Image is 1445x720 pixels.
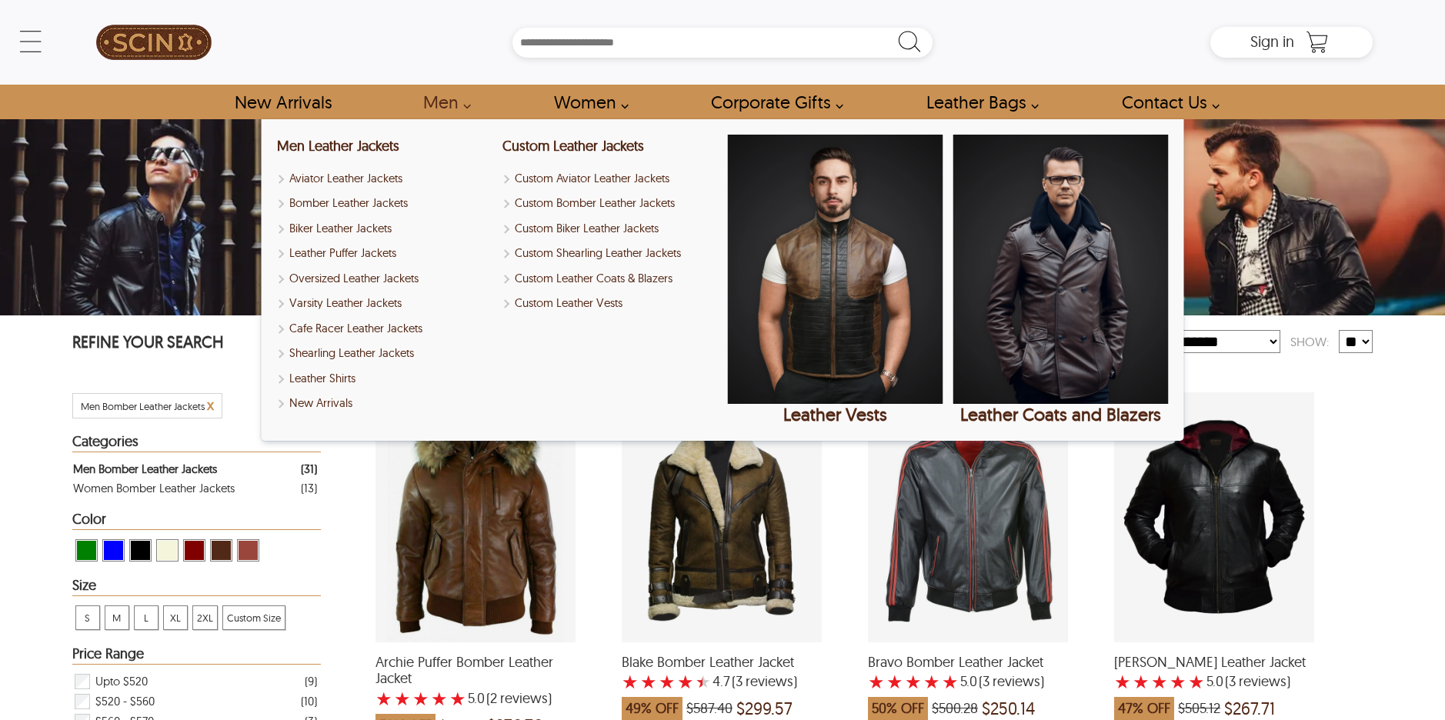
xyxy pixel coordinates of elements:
[1224,701,1275,716] span: $267.71
[102,539,125,562] div: View Blue Men Bomber Leather Jackets
[502,270,718,288] a: Shop Custom Leather Coats & Blazers
[96,8,212,77] img: SCIN
[73,692,317,712] div: Filter $520 - $560 Men Bomber Leather Jackets
[1206,674,1223,689] label: 5.0
[301,459,317,478] div: ( 31 )
[640,674,657,689] label: 2 rating
[868,654,1068,671] span: Bravo Bomber Leather Jacket
[502,195,718,212] a: Shop Custom Bomber Leather Jackets
[1133,674,1150,689] label: 2 rating
[1225,674,1290,689] span: )
[183,539,205,562] div: View Maroon Men Bomber Leather Jackets
[277,220,492,238] a: Shop Men Biker Leather Jackets
[95,692,155,712] span: $520 - $560
[277,295,492,312] a: Shop Varsity Leather Jackets
[75,605,100,630] div: View S Men Bomber Leather Jackets
[502,245,718,262] a: Shop Custom Shearling Leather Jackets
[72,646,321,665] div: Heading Filter Men Bomber Leather Jackets by Price Range
[76,606,99,629] span: S
[164,606,187,629] span: XL
[502,137,644,155] a: Custom Leather Jackets
[75,539,98,562] div: View Green Men Bomber Leather Jackets
[1236,674,1286,689] span: reviews
[953,135,1169,425] a: Leather Coats and Blazers
[743,674,793,689] span: reviews
[431,691,448,706] label: 4 rating
[486,691,552,706] span: )
[105,606,128,629] span: M
[210,539,232,562] div: View Brown ( Brand Color ) Men Bomber Leather Jackets
[502,220,718,238] a: Shop Custom Biker Leather Jackets
[486,691,497,706] span: (2
[105,605,129,630] div: View M Men Bomber Leather Jackets
[223,606,285,629] span: Custom Size
[502,295,718,312] a: Shop Custom Leather Vests
[412,691,429,706] label: 3 rating
[497,691,548,706] span: reviews
[923,674,940,689] label: 4 rating
[277,170,492,188] a: Shop Men Aviator Leather Jackets
[375,654,576,687] span: Archie Puffer Bomber Leather Jacket
[134,605,159,630] div: View L Men Bomber Leather Jackets
[72,512,321,530] div: Heading Filter Men Bomber Leather Jackets by Color
[536,85,637,119] a: Shop Women Leather Jackets
[468,691,485,706] label: 5.0
[1114,697,1174,720] span: 47% OFF
[1104,85,1228,119] a: contact-us
[1225,674,1236,689] span: (3
[192,605,218,630] div: View 2XL Men Bomber Leather Jackets
[81,400,205,412] span: Filter Men Bomber Leather Jackets
[953,404,1169,425] div: Leather Coats and Blazers
[394,691,411,706] label: 2 rating
[1114,674,1131,689] label: 1 rating
[277,395,492,412] a: Shop New Arrivals
[72,578,321,596] div: Heading Filter Men Bomber Leather Jackets by Size
[207,400,214,412] a: Cancel Filter
[1170,674,1186,689] label: 4 rating
[712,674,730,689] label: 4.7
[72,434,321,452] div: Heading Filter Men Bomber Leather Jackets by Categories
[73,478,317,498] a: Filter Women Bomber Leather Jackets
[207,396,214,414] span: x
[932,701,978,716] span: $500.28
[982,701,1035,716] span: $250.14
[73,478,235,498] div: Women Bomber Leather Jackets
[1188,674,1205,689] label: 5 rating
[979,674,989,689] span: (3
[237,539,259,562] div: View Cognac Men Bomber Leather Jackets
[1302,31,1333,54] a: Shopping Cart
[156,539,179,562] div: View Beige Men Bomber Leather Jackets
[72,8,235,77] a: SCIN
[73,459,317,478] a: Filter Men Bomber Leather Jackets
[1280,328,1339,355] div: Show:
[622,654,822,671] span: Blake Bomber Leather Jacket
[728,135,943,404] img: Leather Vests
[405,85,479,119] a: shop men's leather jackets
[736,701,793,716] span: $299.57
[979,674,1044,689] span: )
[868,697,928,720] span: 50% OFF
[732,674,797,689] span: )
[375,691,392,706] label: 1 rating
[622,697,682,720] span: 49% OFF
[868,674,885,689] label: 1 rating
[95,672,148,692] span: Upto $520
[909,85,1047,119] a: Shop Leather Bags
[1250,32,1294,51] span: Sign in
[222,605,285,630] div: View Custom Size Men Bomber Leather Jackets
[1250,37,1294,49] a: Sign in
[277,137,399,155] a: Shop Men Leather Jackets
[728,135,943,425] a: Leather Vests
[953,135,1169,404] img: Leather Coats and Blazers
[989,674,1040,689] span: reviews
[217,85,349,119] a: Shop New Arrivals
[886,674,903,689] label: 2 rating
[277,345,492,362] a: Shop Men Shearling Leather Jackets
[502,170,718,188] a: Custom Aviator Leather Jackets
[622,674,639,689] label: 1 rating
[677,674,694,689] label: 4 rating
